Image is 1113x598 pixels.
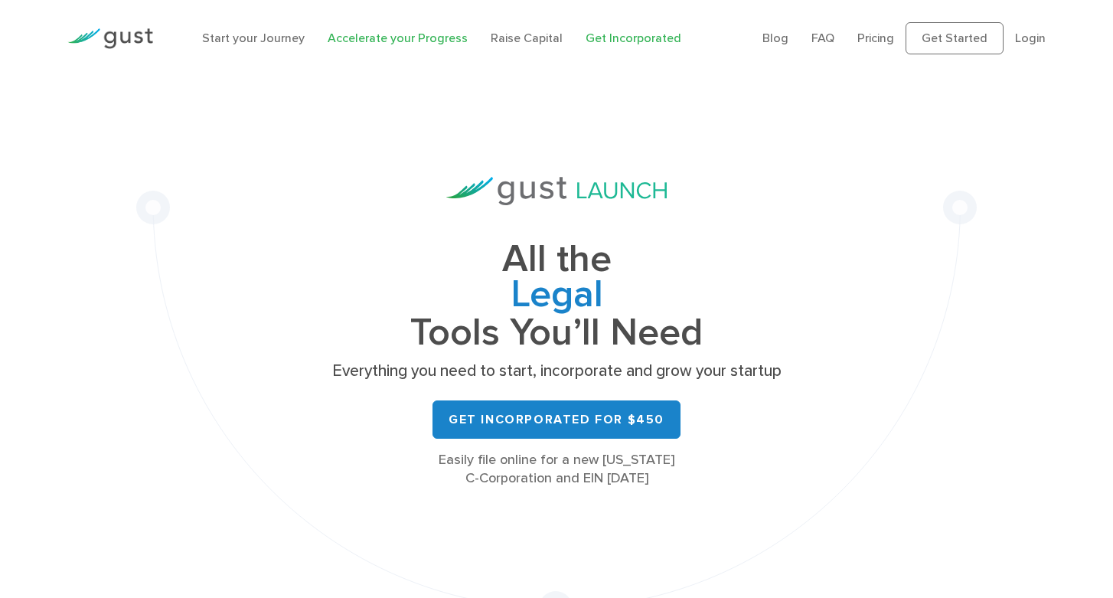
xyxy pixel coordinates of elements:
a: Start your Journey [202,31,305,45]
a: Blog [762,31,788,45]
img: Gust Launch Logo [446,177,667,205]
a: Raise Capital [491,31,563,45]
h1: All the Tools You’ll Need [327,242,786,350]
a: Login [1015,31,1046,45]
a: Pricing [857,31,894,45]
p: Everything you need to start, incorporate and grow your startup [327,361,786,382]
a: Accelerate your Progress [328,31,468,45]
a: Get Started [906,22,1004,54]
span: Legal [327,277,786,315]
a: Get Incorporated for $450 [432,400,681,439]
img: Gust Logo [67,28,153,49]
div: Easily file online for a new [US_STATE] C-Corporation and EIN [DATE] [327,451,786,488]
a: Get Incorporated [586,31,681,45]
a: FAQ [811,31,834,45]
